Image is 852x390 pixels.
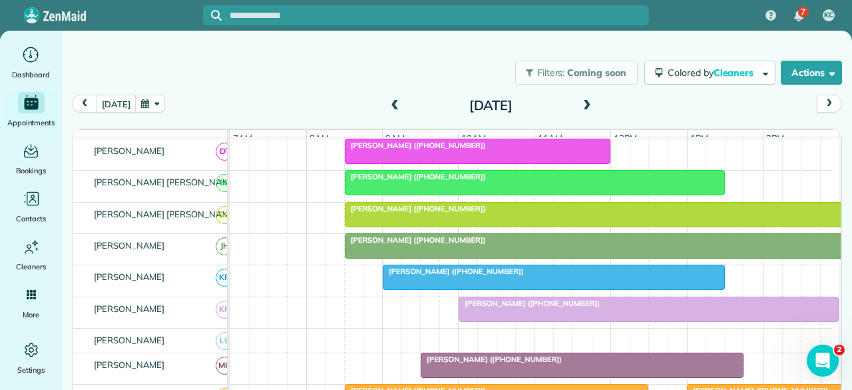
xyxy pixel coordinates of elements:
[216,301,234,319] span: KR
[5,236,57,273] a: Cleaners
[216,143,234,161] span: DT
[420,355,562,364] span: [PERSON_NAME] ([PHONE_NUMBER])
[688,133,711,143] span: 1pm
[91,271,168,282] span: [PERSON_NAME]
[5,92,57,129] a: Appointments
[714,67,756,79] span: Cleaners
[407,98,574,113] h2: [DATE]
[91,335,168,345] span: [PERSON_NAME]
[16,164,47,177] span: Bookings
[344,172,487,181] span: [PERSON_NAME] ([PHONE_NUMBER])
[824,10,833,21] span: KC
[834,345,845,355] span: 2
[5,44,57,81] a: Dashboard
[211,10,222,21] svg: Focus search
[203,10,222,21] button: Focus search
[807,345,839,377] iframe: Intercom live chat
[5,339,57,377] a: Settings
[216,269,234,287] span: KR
[16,212,46,225] span: Contacts
[230,133,255,143] span: 7am
[17,363,45,377] span: Settings
[216,174,234,192] span: EP
[567,67,627,79] span: Coming soon
[763,133,787,143] span: 2pm
[344,204,487,213] span: [PERSON_NAME] ([PHONE_NUMBER])
[23,308,39,321] span: More
[5,140,57,177] a: Bookings
[216,357,234,375] span: MG
[785,1,813,31] div: 7 unread notifications
[382,267,525,276] span: [PERSON_NAME] ([PHONE_NUMBER])
[91,209,240,219] span: [PERSON_NAME] [PERSON_NAME]
[91,145,168,156] span: [PERSON_NAME]
[16,260,46,273] span: Cleaners
[91,240,168,251] span: [PERSON_NAME]
[307,133,331,143] span: 8am
[459,133,489,143] span: 10am
[537,67,565,79] span: Filters:
[668,67,758,79] span: Colored by
[96,95,136,113] button: [DATE]
[781,61,842,85] button: Actions
[535,133,565,143] span: 11am
[644,61,775,85] button: Colored byCleaners
[817,95,842,113] button: next
[344,141,487,150] span: [PERSON_NAME] ([PHONE_NUMBER])
[91,177,240,187] span: [PERSON_NAME] [PERSON_NAME]
[91,303,168,314] span: [PERSON_NAME]
[216,206,234,224] span: GG
[216,237,234,255] span: JH
[216,332,234,350] span: LC
[611,133,640,143] span: 12pm
[344,235,487,245] span: [PERSON_NAME] ([PHONE_NUMBER])
[383,133,407,143] span: 9am
[7,116,55,129] span: Appointments
[458,299,600,308] span: [PERSON_NAME] ([PHONE_NUMBER])
[12,68,50,81] span: Dashboard
[91,359,168,370] span: [PERSON_NAME]
[72,95,97,113] button: prev
[5,188,57,225] a: Contacts
[801,7,805,17] span: 7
